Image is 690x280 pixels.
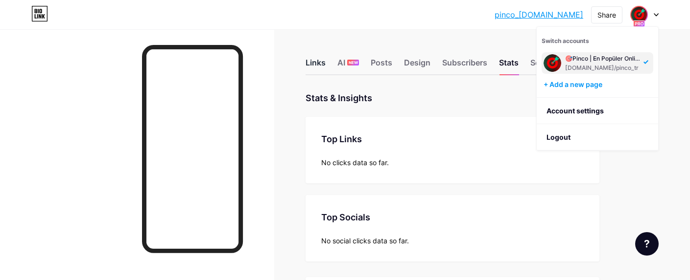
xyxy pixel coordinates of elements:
[565,55,641,63] div: 🎯Pinco | En Popüler Online Oyunlar Tek Adreste
[542,37,589,44] span: Switch accounts
[544,54,561,72] img: pinco_tr
[321,132,584,146] div: Top Links
[306,57,326,74] div: Links
[544,80,653,89] div: + Add a new page
[442,57,487,74] div: Subscribers
[530,57,562,74] div: Settings
[537,124,658,151] li: Logout
[495,9,583,21] a: pinco_[DOMAIN_NAME]
[537,98,658,124] a: Account settings
[597,10,616,20] div: Share
[631,7,647,22] img: pinco_tr
[306,91,372,105] div: Stats & Insights
[499,57,519,74] div: Stats
[565,64,641,72] div: [DOMAIN_NAME]/pinco_tr
[371,57,392,74] div: Posts
[321,157,584,168] div: No clicks data so far.
[321,211,584,224] div: Top Socials
[404,57,430,74] div: Design
[321,236,584,246] div: No social clicks data so far.
[337,57,359,74] div: AI
[349,60,358,65] span: NEW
